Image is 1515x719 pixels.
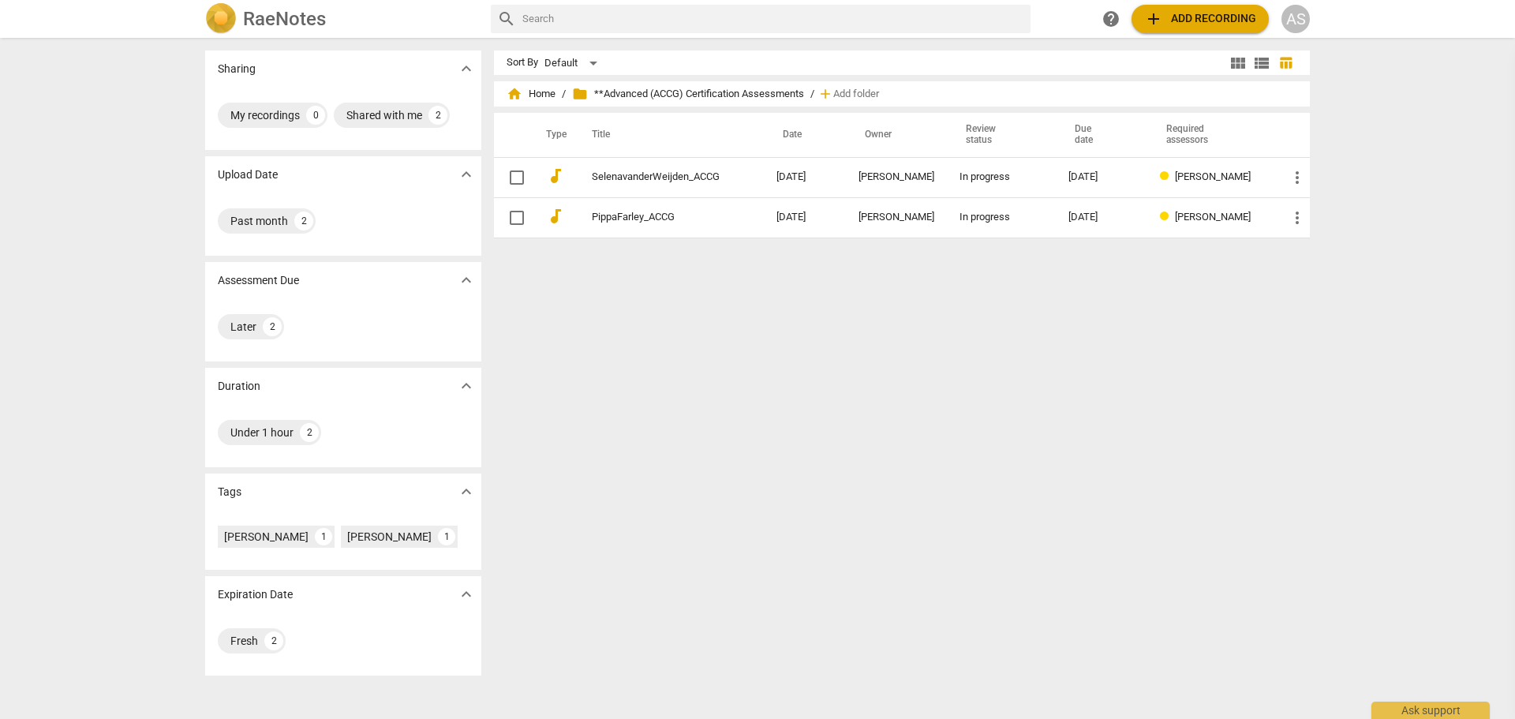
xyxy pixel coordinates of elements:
span: / [562,88,566,100]
span: Review status: in progress [1160,211,1175,223]
span: expand_more [457,59,476,78]
span: expand_more [457,376,476,395]
button: Show more [454,268,478,292]
span: add [817,86,833,102]
div: [DATE] [1068,171,1135,183]
div: In progress [959,212,1043,223]
p: Upload Date [218,167,278,183]
div: Fresh [230,633,258,649]
button: Tile view [1226,51,1250,75]
input: Search [522,6,1024,32]
p: Expiration Date [218,586,293,603]
div: Sort By [507,57,538,69]
th: Owner [846,113,947,157]
p: Tags [218,484,241,500]
span: Review status: in progress [1160,170,1175,182]
div: [PERSON_NAME] [347,529,432,545]
td: [DATE] [764,157,846,197]
div: 2 [263,317,282,336]
span: more_vert [1288,208,1307,227]
span: home [507,86,522,102]
span: more_vert [1288,168,1307,187]
th: Review status [947,113,1056,157]
div: 1 [315,528,332,545]
span: audiotrack [546,207,565,226]
p: Assessment Due [218,272,299,289]
div: Later [230,319,256,335]
span: **Advanced (ACCG) Certification Assessments [572,86,804,102]
th: Title [573,113,764,157]
button: Upload [1132,5,1269,33]
div: Default [544,51,603,76]
div: 1 [438,528,455,545]
span: Add recording [1144,9,1256,28]
span: help [1102,9,1120,28]
button: Table view [1274,51,1297,75]
th: Due date [1056,113,1147,157]
a: LogoRaeNotes [205,3,478,35]
a: SelenavanderWeijden_ACCG [592,171,720,183]
div: [PERSON_NAME] [858,212,934,223]
p: Duration [218,378,260,395]
span: [PERSON_NAME] [1175,170,1251,182]
button: Show more [454,480,478,504]
div: Under 1 hour [230,425,294,440]
div: 2 [300,423,319,442]
span: audiotrack [546,167,565,185]
span: expand_more [457,482,476,501]
span: expand_more [457,585,476,604]
span: Home [507,86,555,102]
span: expand_more [457,271,476,290]
div: 2 [294,212,313,230]
div: [DATE] [1068,212,1135,223]
button: Show more [454,57,478,81]
img: Logo [205,3,237,35]
div: In progress [959,171,1043,183]
button: Show more [454,163,478,186]
button: AS [1281,5,1310,33]
span: table_chart [1278,55,1293,70]
span: / [810,88,814,100]
span: search [497,9,516,28]
span: Add folder [833,88,879,100]
th: Date [764,113,846,157]
a: PippaFarley_ACCG [592,212,720,223]
span: folder [572,86,588,102]
div: [PERSON_NAME] [224,529,309,545]
span: add [1144,9,1163,28]
div: Past month [230,213,288,229]
div: Shared with me [346,107,422,123]
div: 0 [306,106,325,125]
a: Help [1097,5,1125,33]
span: view_module [1229,54,1248,73]
button: Show more [454,374,478,398]
div: Ask support [1371,702,1490,719]
span: expand_more [457,165,476,184]
div: 2 [428,106,447,125]
button: Show more [454,582,478,606]
div: 2 [264,631,283,650]
h2: RaeNotes [243,8,326,30]
div: [PERSON_NAME] [858,171,934,183]
div: My recordings [230,107,300,123]
span: [PERSON_NAME] [1175,211,1251,223]
span: view_list [1252,54,1271,73]
td: [DATE] [764,197,846,238]
button: List view [1250,51,1274,75]
th: Required assessors [1147,113,1275,157]
p: Sharing [218,61,256,77]
th: Type [533,113,573,157]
